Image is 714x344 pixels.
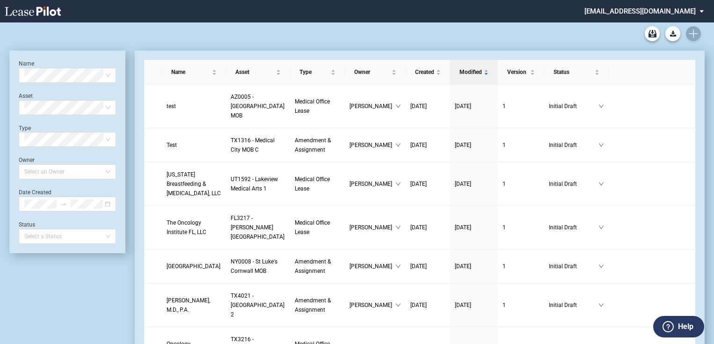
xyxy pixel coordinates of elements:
a: UT1592 - Lakeview Medical Arts 1 [231,175,285,193]
span: down [395,103,401,109]
span: Status [554,67,593,77]
span: FL3217 - Brandon Medical Center [231,215,284,240]
label: Name [19,60,34,67]
span: down [598,103,604,109]
span: swap-right [60,201,67,207]
span: [DATE] [410,181,427,187]
span: [DATE] [455,103,471,110]
a: Amendment & Assignment [295,296,340,315]
span: UT1592 - Lakeview Medical Arts 1 [231,176,278,192]
span: [PERSON_NAME] [350,179,395,189]
a: [DATE] [410,102,445,111]
span: down [395,263,401,269]
span: Modified [459,67,482,77]
span: Initial Draft [549,140,598,150]
span: [DATE] [410,263,427,270]
a: 1 [503,140,539,150]
a: NY0008 - St Luke's Cornwall MOB [231,257,285,276]
span: TX4021 - Pearland Medical Plaza 2 [231,293,284,318]
span: [PERSON_NAME] [350,262,395,271]
a: [DATE] [410,179,445,189]
span: [DATE] [410,103,427,110]
span: [DATE] [410,224,427,231]
span: Amendment & Assignment [295,137,331,153]
span: Amendment & Assignment [295,297,331,313]
label: Type [19,125,31,132]
span: White Plains Hospital Medical Center [167,263,220,270]
span: down [598,225,604,230]
span: [PERSON_NAME] [350,300,395,310]
span: [DATE] [455,181,471,187]
span: [DATE] [455,302,471,308]
span: [DATE] [455,224,471,231]
a: test [167,102,221,111]
a: [DATE] [455,262,493,271]
a: [DATE] [410,223,445,232]
button: Download Blank Form [665,26,680,41]
th: Created [406,60,450,85]
span: Medical Office Lease [295,176,330,192]
span: [DATE] [455,263,471,270]
span: Created [415,67,434,77]
span: Initial Draft [549,300,598,310]
span: Test [167,142,177,148]
span: Initial Draft [549,179,598,189]
a: FL3217 - [PERSON_NAME][GEOGRAPHIC_DATA] [231,213,285,242]
span: Amendment & Assignment [295,258,331,274]
a: 1 [503,223,539,232]
label: Owner [19,157,35,163]
a: Archive [645,26,660,41]
th: Name [162,60,226,85]
a: [PERSON_NAME], M.D., P.A. [167,296,221,315]
span: down [598,181,604,187]
a: 1 [503,102,539,111]
md-menu: Download Blank Form List [663,26,683,41]
a: The Oncology Institute FL, LLC [167,218,221,237]
a: [DATE] [455,300,493,310]
a: Medical Office Lease [295,218,340,237]
span: Type [299,67,329,77]
button: Help [653,316,704,337]
a: 1 [503,300,539,310]
span: Version [507,67,528,77]
span: [PERSON_NAME] [350,140,395,150]
span: [DATE] [410,142,427,148]
th: Version [498,60,544,85]
span: AZ0005 - North Mountain MOB [231,94,284,119]
span: Asset [235,67,274,77]
span: The Oncology Institute FL, LLC [167,220,206,235]
a: [DATE] [410,140,445,150]
span: NY0008 - St Luke's Cornwall MOB [231,258,277,274]
span: Aurora Gonzalez, M.D., P.A. [167,297,210,313]
span: Initial Draft [549,223,598,232]
span: down [598,142,604,148]
span: Utah Breastfeeding & Tongue Tie, LLC [167,171,221,197]
span: Medical Office Lease [295,220,330,235]
a: Amendment & Assignment [295,136,340,154]
a: TX4021 - [GEOGRAPHIC_DATA] 2 [231,291,285,319]
a: [DATE] [455,179,493,189]
span: down [395,181,401,187]
a: [DATE] [455,140,493,150]
th: Status [544,60,609,85]
span: to [60,201,67,207]
span: 1 [503,302,506,308]
span: 1 [503,263,506,270]
a: Amendment & Assignment [295,257,340,276]
span: Owner [354,67,389,77]
span: Initial Draft [549,102,598,111]
span: down [395,142,401,148]
span: down [395,225,401,230]
a: [DATE] [410,300,445,310]
a: 1 [503,262,539,271]
a: [GEOGRAPHIC_DATA] [167,262,221,271]
span: down [395,302,401,308]
span: Name [171,67,210,77]
span: [DATE] [410,302,427,308]
span: 1 [503,142,506,148]
a: [US_STATE] Breastfeeding & [MEDICAL_DATA], LLC [167,170,221,198]
span: [DATE] [455,142,471,148]
a: Medical Office Lease [295,175,340,193]
span: Initial Draft [549,262,598,271]
span: 1 [503,181,506,187]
